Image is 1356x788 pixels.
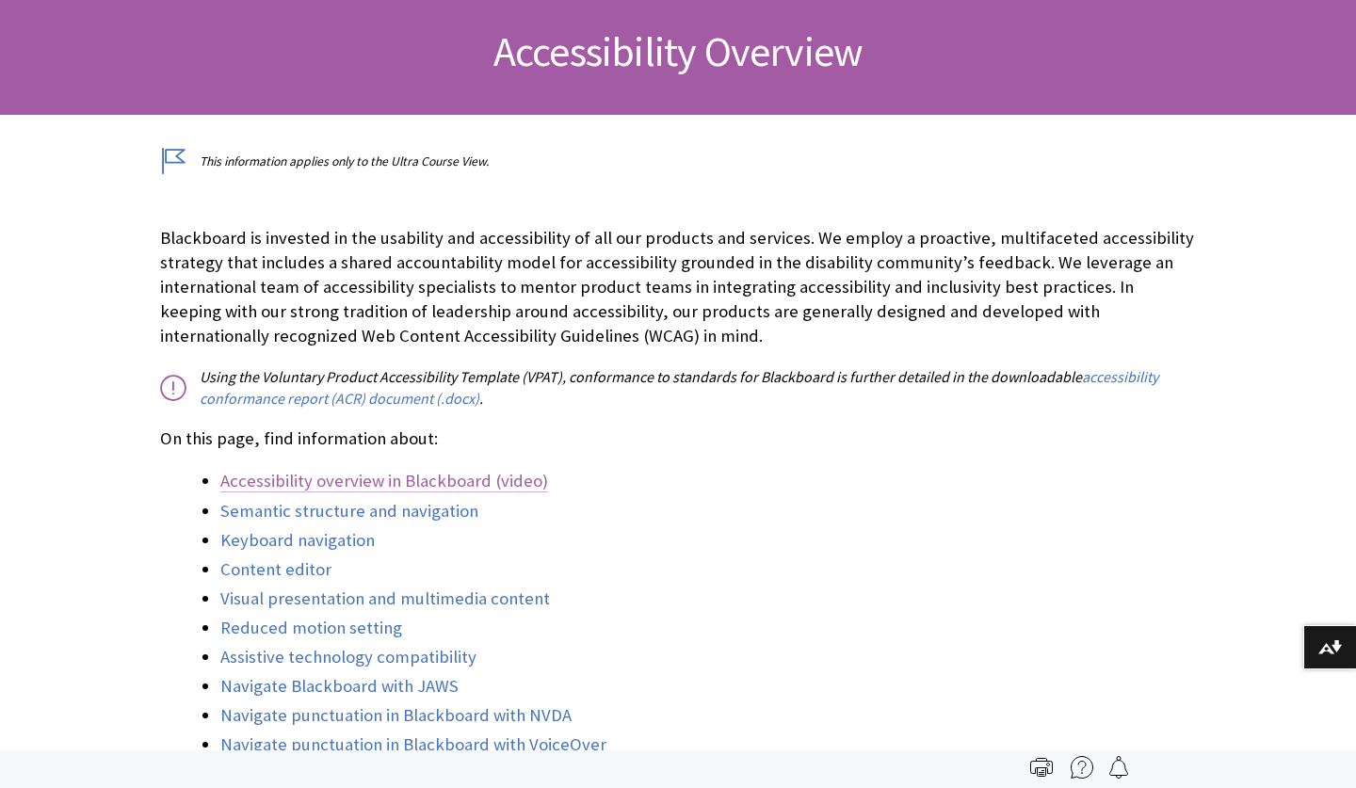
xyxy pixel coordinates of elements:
img: More help [1071,756,1093,779]
p: On this page, find information about: [160,426,1196,451]
span: Accessibility Overview [493,25,863,77]
a: Navigate Blackboard with JAWS [220,675,459,698]
a: accessibility conformance report (ACR) document (.docx) [200,367,1158,408]
p: This information applies only to the Ultra Course View. [160,153,1196,170]
img: Follow this page [1107,756,1130,779]
a: Keyboard navigation [220,529,375,552]
a: Accessibility overview in Blackboard (video) [220,470,548,492]
p: Using the Voluntary Product Accessibility Template (VPAT), conformance to standards for Blackboar... [160,366,1196,409]
a: Visual presentation and multimedia content [220,587,550,610]
a: Reduced motion setting [220,617,402,639]
p: Blackboard is invested in the usability and accessibility of all our products and services. We em... [160,226,1196,349]
a: Content editor [220,558,331,581]
img: Print [1030,756,1053,779]
a: Navigate punctuation in Blackboard with NVDA [220,704,572,727]
a: Navigate punctuation in Blackboard with VoiceOver [220,733,606,756]
a: Assistive technology compatibility [220,646,476,668]
a: Semantic structure and navigation [220,500,478,523]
